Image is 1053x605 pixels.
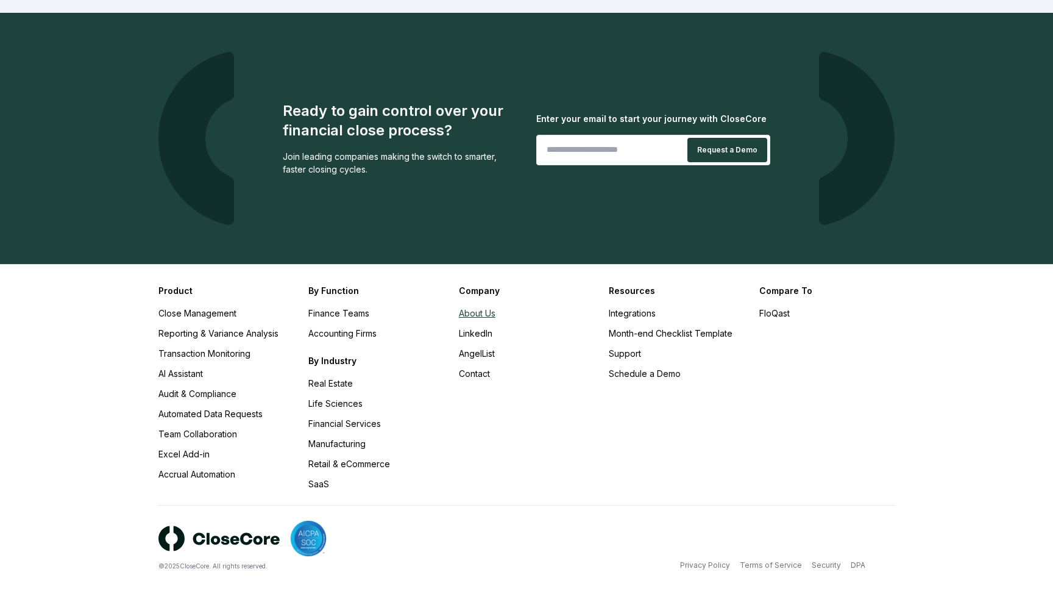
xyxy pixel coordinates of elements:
a: Real Estate [308,378,353,388]
a: LinkedIn [459,328,492,338]
a: About Us [459,308,495,318]
a: Team Collaboration [158,429,237,439]
a: Transaction Monitoring [158,348,250,359]
a: Excel Add-in [158,449,210,459]
a: Life Sciences [308,398,363,409]
a: Terms of Service [740,560,802,571]
a: Accounting Firms [308,328,377,338]
a: AI Assistant [158,368,203,379]
h3: Product [158,284,294,297]
a: Support [609,348,641,359]
a: Financial Services [308,418,381,429]
a: Contact [459,368,490,379]
img: logo [158,526,280,552]
h3: By Industry [308,354,444,367]
a: FloQast [759,308,790,318]
div: Ready to gain control over your financial close process? [283,101,517,140]
h3: Company [459,284,594,297]
a: Security [812,560,841,571]
a: Close Management [158,308,236,318]
a: Schedule a Demo [609,368,681,379]
a: Manufacturing [308,439,366,449]
div: © 2025 CloseCore. All rights reserved. [158,562,526,571]
h3: Compare To [759,284,895,297]
a: Integrations [609,308,656,318]
img: logo [158,52,234,225]
a: Month-end Checklist Template [609,328,732,338]
h3: Resources [609,284,744,297]
h3: By Function [308,284,444,297]
a: Privacy Policy [680,560,730,571]
a: Retail & eCommerce [308,459,390,469]
a: Automated Data Requests [158,409,263,419]
a: Reporting & Variance Analysis [158,328,278,338]
a: Finance Teams [308,308,369,318]
a: Accrual Automation [158,469,235,479]
div: Enter your email to start your journey with CloseCore [536,112,770,125]
div: Join leading companies making the switch to smarter, faster closing cycles. [283,150,517,176]
img: logo [819,52,895,225]
img: SOC 2 compliant [290,520,327,557]
a: AngelList [459,348,495,359]
a: Audit & Compliance [158,388,236,399]
a: SaaS [308,479,329,489]
button: Request a Demo [687,138,767,162]
a: DPA [851,560,865,571]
